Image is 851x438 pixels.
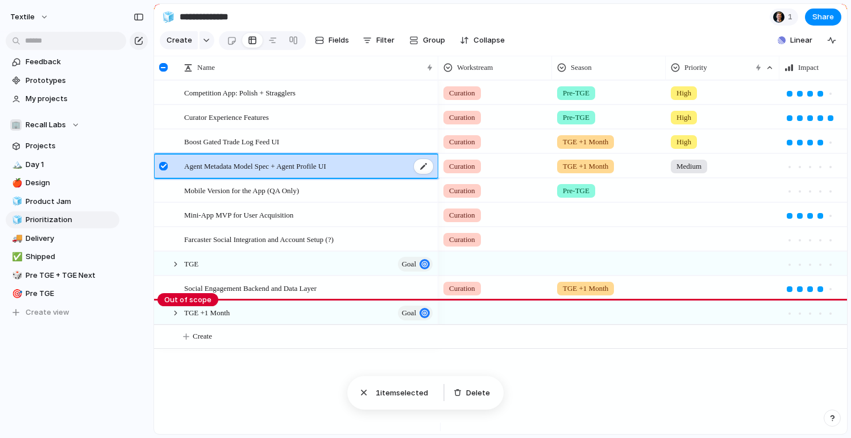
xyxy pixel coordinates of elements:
[184,281,317,294] span: Social Engagement Backend and Data Layer
[26,93,115,105] span: My projects
[184,183,299,197] span: Mobile Version for the App (QA Only)
[26,214,115,226] span: Prioritization
[6,267,119,284] a: 🎲Pre TGE + TGE Next
[167,35,192,46] span: Create
[6,53,119,70] a: Feedback
[12,195,20,208] div: 🧊
[184,232,334,245] span: Farcaster Social Integration and Account Setup (?)
[6,248,119,265] div: ✅Shipped
[6,304,119,321] button: Create view
[162,9,175,24] div: 🧊
[10,177,22,189] button: 🍎
[449,136,475,148] span: Curation
[474,35,505,46] span: Collapse
[26,119,66,131] span: Recall Labs
[12,269,20,282] div: 🎲
[563,112,590,123] span: Pre-TGE
[12,232,20,245] div: 🚚
[563,185,590,197] span: Pre-TGE
[184,135,279,148] span: Boost Gated Trade Log Feed UI
[376,35,395,46] span: Filter
[10,270,22,281] button: 🎲
[6,137,119,155] a: Projects
[10,11,35,23] span: Textile
[449,112,475,123] span: Curation
[6,193,119,210] a: 🧊Product Jam
[358,31,399,49] button: Filter
[449,87,475,99] span: Curation
[26,270,115,281] span: Pre TGE + TGE Next
[184,86,296,99] span: Competition App: Polish + Stragglers
[26,159,115,170] span: Day 1
[812,11,834,23] span: Share
[5,8,55,26] button: Textile
[26,177,115,189] span: Design
[12,251,20,264] div: ✅
[684,62,707,73] span: Priority
[398,306,433,320] button: goal
[26,140,115,152] span: Projects
[26,56,115,68] span: Feedback
[6,90,119,107] a: My projects
[157,293,218,307] span: Out of scope
[402,305,416,321] span: goal
[466,387,490,399] span: Delete
[10,233,22,244] button: 🚚
[455,31,509,49] button: Collapse
[6,156,119,173] a: 🏔️Day 1
[676,112,691,123] span: High
[571,62,592,73] span: Season
[197,62,215,73] span: Name
[6,230,119,247] a: 🚚Delivery
[402,256,416,272] span: goal
[6,211,119,228] a: 🧊Prioritization
[184,159,326,172] span: Agent Metadata Model Spec + Agent Profile UI
[12,177,20,190] div: 🍎
[329,35,349,46] span: Fields
[449,210,475,221] span: Curation
[563,283,608,294] span: TGE +1 Month
[773,32,817,49] button: Linear
[805,9,841,26] button: Share
[10,196,22,207] button: 🧊
[10,251,22,262] button: ✅
[10,159,22,170] button: 🏔️
[423,35,445,46] span: Group
[26,251,115,262] span: Shipped
[449,283,475,294] span: Curation
[10,119,22,131] div: 🏢
[798,62,819,73] span: Impact
[449,185,475,197] span: Curation
[404,31,451,49] button: Group
[26,288,115,299] span: Pre TGE
[6,285,119,302] a: 🎯Pre TGE
[563,161,608,172] span: TGE +1 Month
[12,158,20,171] div: 🏔️
[10,214,22,226] button: 🧊
[184,306,230,319] span: TGE +1 Month
[184,257,198,270] span: TGE
[563,136,608,148] span: TGE +1 Month
[6,174,119,191] a: 🍎Design
[676,161,701,172] span: Medium
[12,214,20,227] div: 🧊
[376,388,380,397] span: 1
[26,196,115,207] span: Product Jam
[676,136,691,148] span: High
[184,110,269,123] span: Curator Experience Features
[449,161,475,172] span: Curation
[376,387,434,399] span: item selected
[457,62,493,73] span: Workstream
[790,35,812,46] span: Linear
[193,331,212,342] span: Create
[12,287,20,301] div: 🎯
[6,72,119,89] a: Prototypes
[449,385,495,401] button: Delete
